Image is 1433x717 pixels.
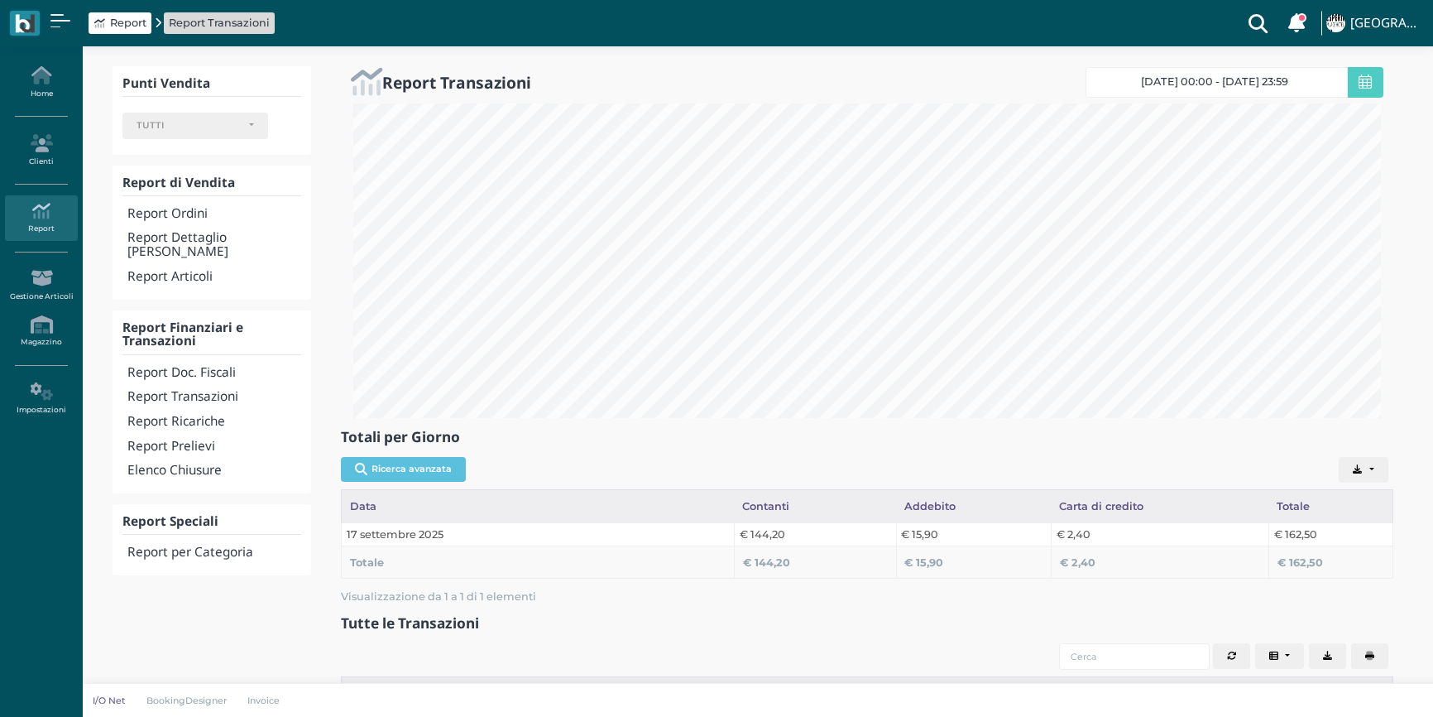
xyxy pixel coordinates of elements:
[122,512,218,530] b: Report Speciali
[1277,555,1385,570] div: € 162,50
[5,195,77,241] a: Report
[15,14,34,33] img: logo
[1051,522,1268,546] td: € 2,40
[127,440,301,454] h4: Report Prelievi
[1339,457,1388,484] button: Export
[342,522,735,546] td: 17 settembre 2025
[341,614,479,633] b: Tutte le Transazioni
[1324,3,1423,43] a: ... [GEOGRAPHIC_DATA]
[1326,14,1344,32] img: ...
[5,128,77,173] a: Clienti
[93,694,126,707] p: I/O Net
[735,490,897,522] div: Contanti
[1268,490,1392,522] div: Totale
[904,555,1042,570] div: € 15,90
[1350,17,1423,31] h4: [GEOGRAPHIC_DATA]
[5,60,77,105] a: Home
[127,231,301,259] h4: Report Dettaglio [PERSON_NAME]
[5,309,77,354] a: Magazzino
[1213,643,1250,670] button: Aggiorna
[341,427,460,446] b: Totali per Giorno
[127,546,301,560] h4: Report per Categoria
[424,677,598,709] div: Metodo
[341,457,466,482] button: Ricerca avanzata
[127,366,301,380] h4: Report Doc. Fiscali
[382,74,531,91] h2: Report Transazioni
[127,270,301,284] h4: Report Articoli
[122,174,235,191] b: Report di Vendita
[94,15,146,31] a: Report
[1174,677,1263,709] div: Punto cassa
[1309,643,1346,670] button: Export
[127,464,301,478] h4: Elenco Chiusure
[122,75,210,92] b: Punti Vendita
[1044,677,1174,709] div: Location
[743,555,888,570] div: € 144,20
[598,677,677,709] div: Terminale
[735,522,897,546] td: € 144,20
[1059,643,1210,670] input: Cerca
[1060,555,1261,570] div: € 2,40
[896,522,1051,546] td: € 15,90
[1268,522,1392,546] td: € 162,50
[5,262,77,308] a: Gestione Articoli
[342,490,735,522] div: Data
[127,207,301,221] h4: Report Ordini
[137,120,241,132] div: TUTTI
[1141,75,1288,89] span: [DATE] 00:00 - [DATE] 23:59
[1316,666,1419,703] iframe: Help widget launcher
[127,415,301,429] h4: Report Ricariche
[1051,490,1268,522] div: Carta di credito
[341,585,536,608] span: Visualizzazione da 1 a 1 di 1 elementi
[740,677,864,709] div: Data e ora
[1255,643,1310,670] div: Colonne
[5,376,77,421] a: Impostazioni
[136,694,237,707] a: BookingDesigner
[169,15,270,31] a: Report Transazioni
[237,694,291,707] a: Invoice
[677,677,740,709] div: Totale
[122,113,268,139] button: TUTTI
[122,319,243,350] b: Report Finanziari e Transazioni
[1263,677,1392,709] div: Utente
[362,677,424,709] div: #ID
[864,677,1044,709] div: Cliente
[1255,643,1305,670] button: Columns
[350,555,726,570] div: Totale
[110,15,146,31] span: Report
[896,490,1051,522] div: Addebito
[127,390,301,404] h4: Report Transazioni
